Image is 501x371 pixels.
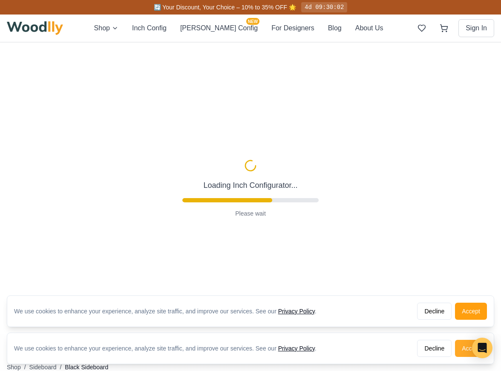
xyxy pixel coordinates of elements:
button: Shop [94,23,118,33]
span: 🔄 Your Discount, Your Choice – 10% to 35% OFF 🌟 [154,4,296,11]
div: 4d 09:30:02 [301,2,347,12]
div: We use cookies to enhance your experience, analyze site traffic, and improve our services. See our . [14,265,323,273]
a: Privacy Policy [278,345,315,352]
a: Privacy Policy [278,266,315,272]
div: Open Intercom Messenger [472,338,492,358]
button: Inch Config [132,23,167,33]
button: Decline [417,260,452,278]
p: Please wait [235,167,266,175]
button: Accept [455,260,487,278]
img: Woodlly [7,21,63,35]
div: We use cookies to enhance your experience, analyze site traffic, and improve our services. See our . [14,344,323,353]
span: NEW [246,18,259,25]
button: About Us [355,23,383,33]
button: Decline [417,340,452,357]
button: For Designers [271,23,314,33]
button: Sign In [458,19,494,37]
button: Accept [455,340,487,357]
button: [PERSON_NAME] ConfigNEW [180,23,258,33]
button: Blog [328,23,342,33]
p: Loading Inch Configurator... [203,137,297,149]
